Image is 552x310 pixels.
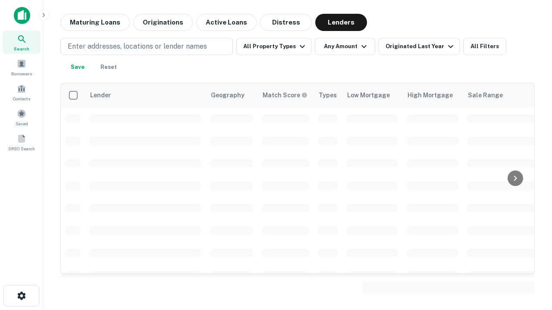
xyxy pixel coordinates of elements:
div: Lender [90,90,111,100]
p: Enter addresses, locations or lender names [68,41,207,52]
button: Any Amount [315,38,375,55]
div: Low Mortgage [347,90,390,100]
button: Maturing Loans [60,14,130,31]
th: High Mortgage [402,83,463,107]
button: Save your search to get updates of matches that match your search criteria. [64,59,91,76]
span: Search [14,45,29,52]
span: Contacts [13,95,30,102]
iframe: Chat Widget [509,214,552,255]
th: Capitalize uses an advanced AI algorithm to match your search with the best lender. The match sco... [257,83,314,107]
a: SREO Search [3,130,41,154]
h6: Match Score [263,90,306,100]
button: Reset [95,59,122,76]
th: Sale Range [463,83,540,107]
span: Borrowers [11,70,32,77]
div: Capitalize uses an advanced AI algorithm to match your search with the best lender. The match sco... [263,90,307,100]
span: Saved [16,120,28,127]
button: All Property Types [236,38,311,55]
div: High Mortgage [408,90,453,100]
div: Originated Last Year [386,41,456,52]
th: Lender [85,83,206,107]
button: Originations [133,14,193,31]
div: Types [319,90,337,100]
a: Saved [3,105,41,129]
th: Types [314,83,342,107]
img: capitalize-icon.png [14,7,30,24]
a: Borrowers [3,56,41,79]
span: SREO Search [8,145,35,152]
div: Geography [211,90,245,100]
a: Contacts [3,81,41,104]
div: Sale Range [468,90,503,100]
button: Distress [260,14,312,31]
th: Geography [206,83,257,107]
button: All Filters [463,38,506,55]
button: Active Loans [196,14,257,31]
th: Low Mortgage [342,83,402,107]
button: Lenders [315,14,367,31]
button: Originated Last Year [379,38,460,55]
button: Enter addresses, locations or lender names [60,38,233,55]
a: Search [3,31,41,54]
